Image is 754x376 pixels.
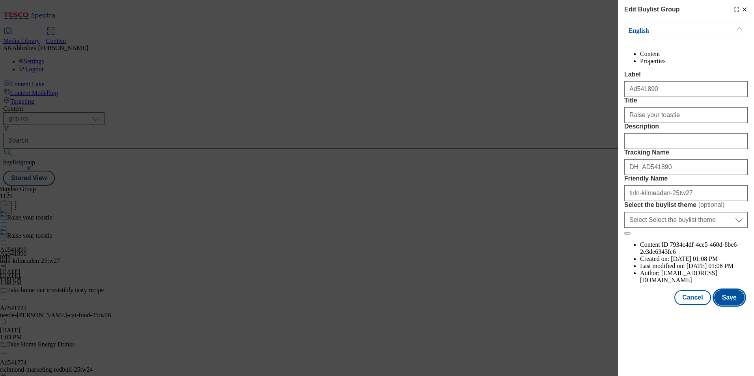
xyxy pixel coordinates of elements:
li: Properties [640,58,748,65]
label: Select the buylist theme [624,201,748,209]
p: English [629,27,711,35]
button: Cancel [674,290,711,305]
span: [EMAIL_ADDRESS][DOMAIN_NAME] [640,270,717,283]
li: Last modified on: [640,262,748,270]
li: Created on: [640,255,748,262]
h4: Edit Buylist Group [624,5,679,14]
input: Enter Title [624,107,748,123]
input: Enter Tracking Name [624,159,748,175]
label: Tracking Name [624,149,748,156]
label: Label [624,71,748,78]
label: Title [624,97,748,104]
input: Enter Friendly Name [624,185,748,201]
button: Save [714,290,745,305]
span: [DATE] 01:08 PM [687,262,733,269]
li: Content ID [640,241,748,255]
label: Friendly Name [624,175,748,182]
input: Enter Description [624,133,748,149]
li: Content [640,50,748,58]
input: Enter Label [624,81,748,97]
span: 7934c4df-4ce5-460d-8be6-2e3de6343fe6 [640,241,739,255]
label: Description [624,123,748,130]
span: [DATE] 01:08 PM [671,255,718,262]
span: ( optional ) [698,201,725,208]
li: Author: [640,270,748,284]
